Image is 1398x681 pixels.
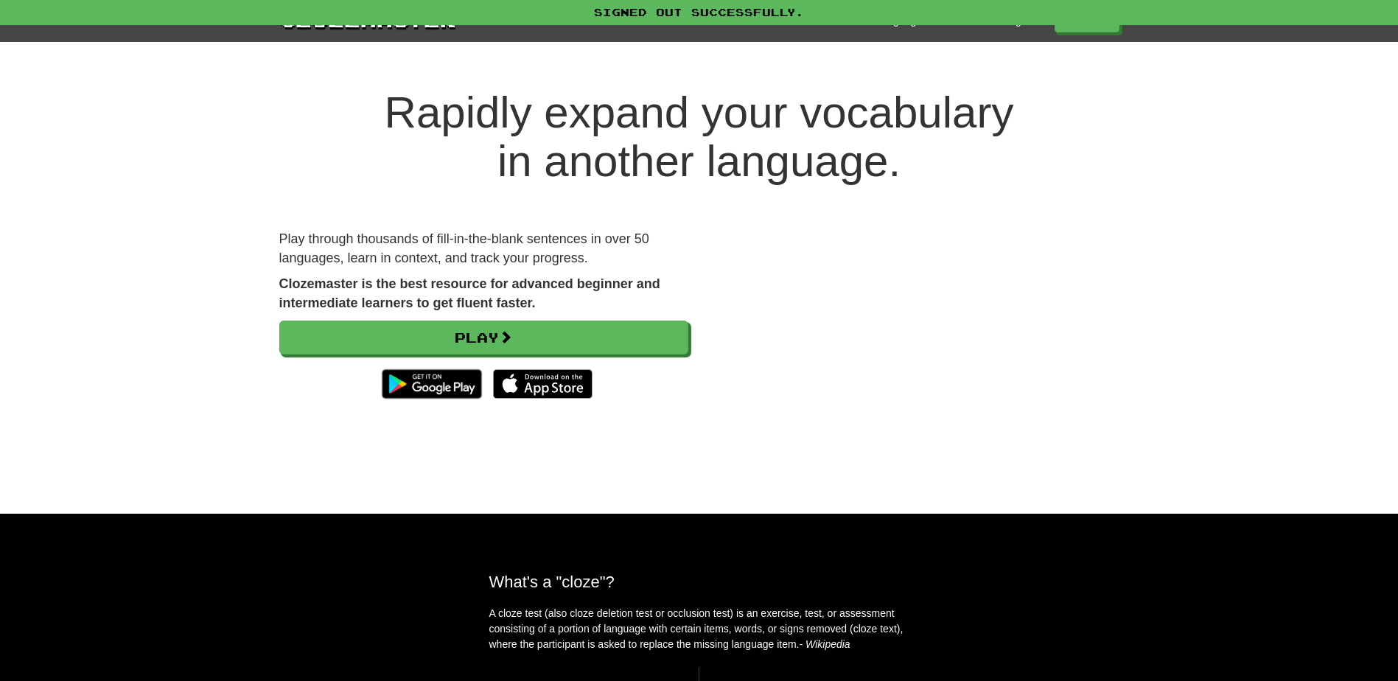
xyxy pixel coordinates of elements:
h2: What's a "cloze"? [489,573,909,591]
p: A cloze test (also cloze deletion test or occlusion test) is an exercise, test, or assessment con... [489,606,909,652]
em: - Wikipedia [800,638,850,650]
a: Play [279,321,688,355]
strong: Clozemaster is the best resource for advanced beginner and intermediate learners to get fluent fa... [279,276,660,310]
img: Get it on Google Play [374,362,489,406]
img: Download_on_the_App_Store_Badge_US-UK_135x40-25178aeef6eb6b83b96f5f2d004eda3bffbb37122de64afbaef7... [493,369,593,399]
p: Play through thousands of fill-in-the-blank sentences in over 50 languages, learn in context, and... [279,230,688,268]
